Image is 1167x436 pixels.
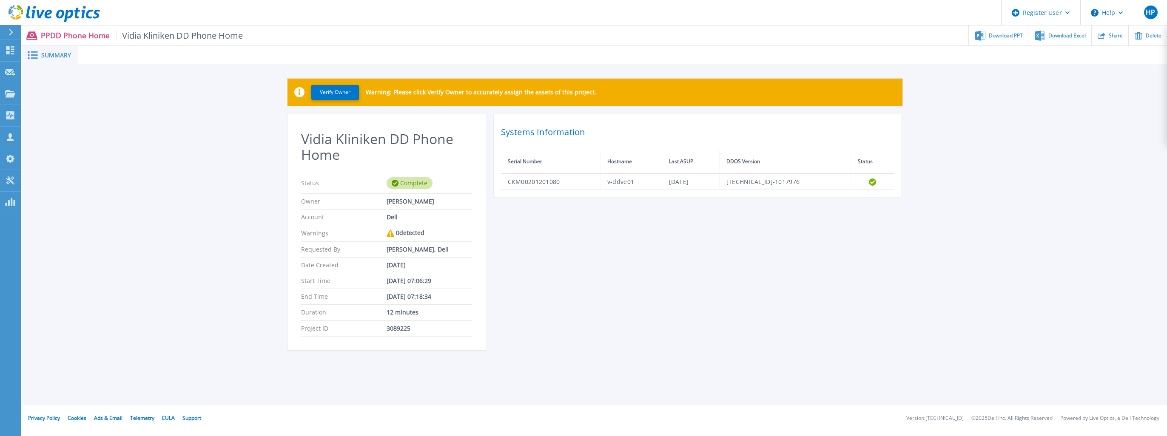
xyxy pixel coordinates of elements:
div: 3089225 [387,325,472,332]
li: © 2025 Dell Inc. All Rights Reserved [971,416,1053,421]
th: Serial Number [501,150,601,173]
td: v-ddve01 [600,173,662,190]
h2: Systems Information [501,125,894,140]
a: Telemetry [130,414,154,422]
span: Download Excel [1048,33,1086,38]
p: PPDD Phone Home [41,31,243,40]
span: Delete [1146,33,1161,38]
p: Start Time [301,277,387,284]
div: [DATE] 07:06:29 [387,277,472,284]
div: [PERSON_NAME], Dell [387,246,472,253]
a: Ads & Email [94,414,122,422]
span: Download PPT [989,33,1023,38]
td: [TECHNICAL_ID]-1017976 [719,173,851,190]
div: 12 minutes [387,309,472,316]
span: Share [1109,33,1123,38]
th: Last ASUP [662,150,719,173]
p: Duration [301,309,387,316]
p: Warning: Please click Verify Owner to accurately assign the assets of this project. [366,89,596,96]
p: Project ID [301,325,387,332]
div: [DATE] [387,262,472,269]
p: Status [301,177,387,189]
p: Owner [301,198,387,205]
div: Complete [387,177,433,189]
h2: Vidia Kliniken DD Phone Home [301,131,472,163]
span: HP [1146,9,1155,16]
th: Hostname [600,150,662,173]
div: Dell [387,214,472,221]
th: Status [851,150,894,173]
a: Privacy Policy [28,414,60,422]
td: [DATE] [662,173,719,190]
td: CKM00201201080 [501,173,601,190]
th: DDOS Version [719,150,851,173]
p: End Time [301,293,387,300]
span: Summary [41,52,71,58]
div: [DATE] 07:18:34 [387,293,472,300]
p: Date Created [301,262,387,269]
li: Version: [TECHNICAL_ID] [906,416,964,421]
p: Warnings [301,229,387,237]
a: Cookies [68,414,86,422]
div: [PERSON_NAME] [387,198,472,205]
p: Account [301,214,387,221]
button: Verify Owner [311,85,359,100]
div: 0 detected [387,229,472,237]
p: Requested By [301,246,387,253]
a: EULA [162,414,175,422]
a: Support [182,414,201,422]
span: Vidia Kliniken DD Phone Home [117,31,243,40]
li: Powered by Live Optics, a Dell Technology [1060,416,1159,421]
